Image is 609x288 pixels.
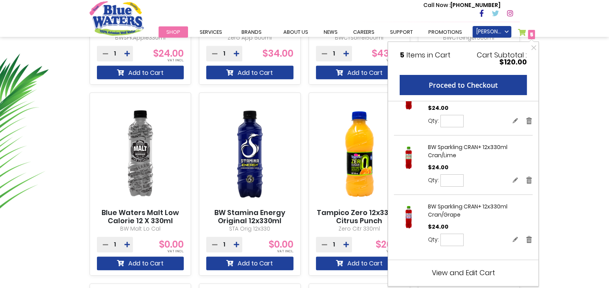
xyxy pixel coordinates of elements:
span: $43.00 [372,47,403,60]
a: View and Edit Cart [432,268,495,278]
img: Blue Waters Malt Low Calorie 12 X 330ml [97,99,184,208]
span: $24.00 [428,104,449,112]
span: 5 [400,50,404,60]
p: Zero App 500ml [206,34,293,42]
span: Services [200,28,222,36]
button: Add to Cart [97,257,184,270]
span: Cart Subtotal [477,50,524,60]
a: BW Sparkling CRAN+ 12x330ml Cran/Grape [428,203,507,219]
img: BW Sparkling CRAN+ 12x330ml Cran/Lime [394,143,423,172]
span: Brands [242,28,262,36]
span: $0.00 [159,238,184,251]
a: careers [345,26,382,38]
a: BW Sparkling CRAN+ 12x330ml Cran/Lime [394,143,423,175]
span: $34.00 [262,47,293,60]
a: store logo [90,1,144,35]
span: Call Now : [423,1,450,9]
button: Add to Cart [316,66,403,79]
p: BWCTGinger500ml [425,34,512,42]
a: 5 [518,29,535,40]
button: Add to Cart [206,257,293,270]
a: Tampico Zero 12x330ml Citrus Punch [316,208,403,225]
img: Tampico Zero 12x330ml Citrus Punch [316,99,403,208]
p: BWSPKApple330ml [97,34,184,42]
button: Add to Cart [316,257,403,270]
button: Add to Cart [206,66,293,79]
span: $24.00 [428,223,449,231]
label: Qty [428,236,439,244]
a: News [316,26,345,38]
span: $24.00 [428,163,449,171]
button: Proceed to Checkout [400,75,527,95]
span: $0.00 [269,238,293,251]
a: BW Sparkling CRAN+ 12x330ml Cran/Lime [428,143,507,159]
p: BWCTSorrel500ml [316,34,403,42]
button: Add to Cart [97,66,184,79]
a: support [382,26,421,38]
img: BW Sparkling CRAN+ 12x330ml Cran/Grape [394,203,423,232]
span: Items in Cart [406,50,450,60]
label: Qty [428,117,439,125]
span: 5 [530,31,533,38]
p: STA Orig 12x330 [206,225,293,233]
img: BW Stamina Energy Original 12x330ml [206,99,293,208]
a: BW Stamina Energy Original 12x330ml [206,208,293,225]
p: Zero Citr 330ml [316,225,403,233]
p: [PHONE_NUMBER] [423,1,500,9]
a: Promotions [421,26,470,38]
span: $120.00 [499,57,527,67]
label: Qty [428,176,439,184]
a: BW Sparkling CRAN+ 12x330ml Cran/Grape [394,203,423,234]
a: [PERSON_NAME] [473,26,511,38]
span: Shop [166,28,180,36]
a: about us [276,26,316,38]
span: $26.12 [376,238,403,251]
a: Blue Waters Malt Low Calorie 12 X 330ml [97,208,184,225]
p: BW Malt Lo Cal [97,225,184,233]
span: $24.00 [153,47,184,60]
